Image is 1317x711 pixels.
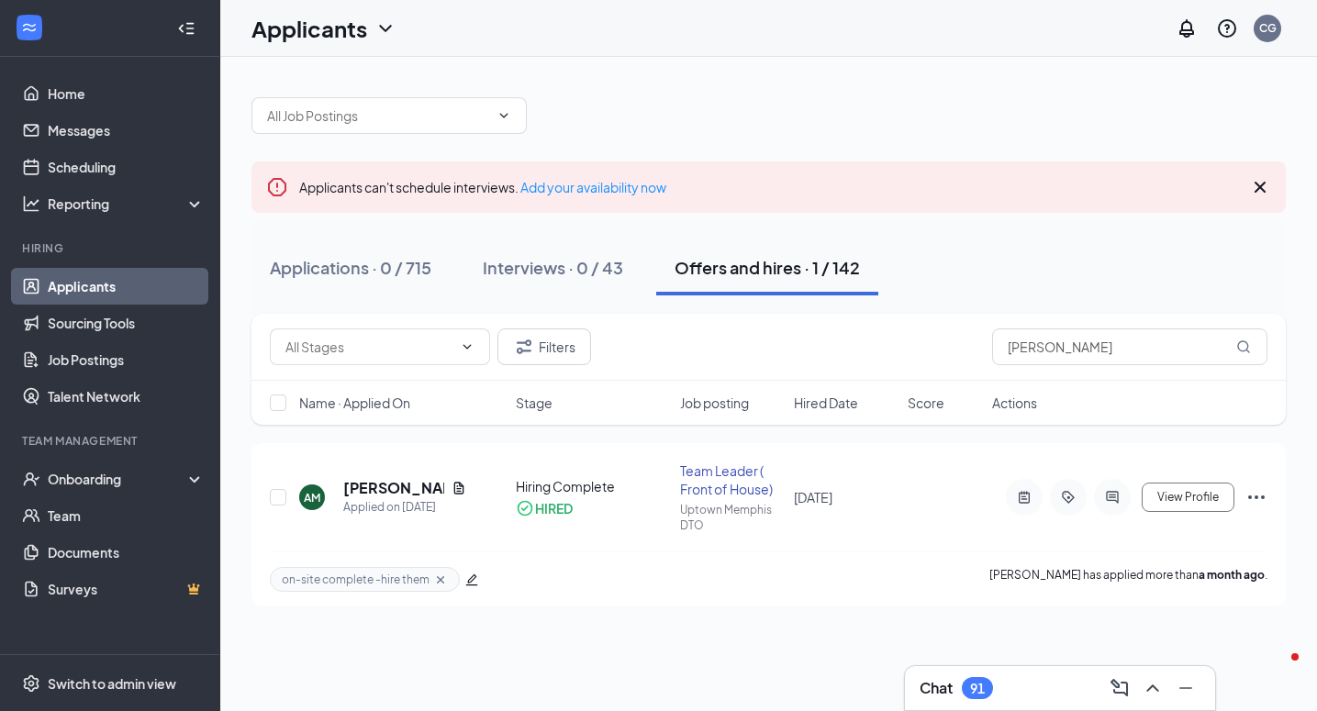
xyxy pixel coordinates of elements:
[1176,17,1198,39] svg: Notifications
[374,17,396,39] svg: ChevronDown
[1057,490,1079,505] svg: ActiveTag
[1216,17,1238,39] svg: QuestionInfo
[1199,568,1265,582] b: a month ago
[343,498,466,517] div: Applied on [DATE]
[920,678,953,698] h3: Chat
[452,481,466,495] svg: Document
[48,534,205,571] a: Documents
[992,394,1037,412] span: Actions
[908,394,944,412] span: Score
[520,179,666,195] a: Add your availability now
[48,674,176,693] div: Switch to admin view
[1142,483,1234,512] button: View Profile
[1013,490,1035,505] svg: ActiveNote
[299,394,410,412] span: Name · Applied On
[1105,673,1134,703] button: ComposeMessage
[22,433,201,449] div: Team Management
[299,179,666,195] span: Applicants can't schedule interviews.
[343,478,444,498] h5: [PERSON_NAME]
[1255,649,1299,693] iframe: Intercom live chat
[48,497,205,534] a: Team
[680,394,749,412] span: Job posting
[794,489,832,505] span: [DATE]
[22,194,40,213] svg: Analysis
[48,112,205,149] a: Messages
[22,674,40,693] svg: Settings
[1236,339,1251,354] svg: MagnifyingGlass
[1171,673,1200,703] button: Minimize
[48,194,206,213] div: Reporting
[1101,490,1123,505] svg: ActiveChat
[48,75,205,112] a: Home
[282,572,430,587] span: on-site complete -hire them
[251,13,367,44] h1: Applicants
[516,477,670,495] div: Hiring Complete
[177,19,195,38] svg: Collapse
[48,305,205,341] a: Sourcing Tools
[465,573,478,586] span: edit
[513,336,535,358] svg: Filter
[22,470,40,488] svg: UserCheck
[20,18,39,37] svg: WorkstreamLogo
[266,176,288,198] svg: Error
[497,108,511,123] svg: ChevronDown
[304,490,320,505] div: AM
[680,502,783,533] div: Uptown Memphis DTO
[1109,677,1131,699] svg: ComposeMessage
[970,681,985,696] div: 91
[1142,677,1164,699] svg: ChevronUp
[285,337,452,357] input: All Stages
[48,149,205,185] a: Scheduling
[992,328,1267,365] input: Search in offers and hires
[1259,20,1277,36] div: CG
[794,394,858,412] span: Hired Date
[48,571,205,607] a: SurveysCrown
[1245,486,1267,508] svg: Ellipses
[460,339,474,354] svg: ChevronDown
[48,341,205,378] a: Job Postings
[22,240,201,256] div: Hiring
[1175,677,1197,699] svg: Minimize
[48,378,205,415] a: Talent Network
[1249,176,1271,198] svg: Cross
[270,256,431,279] div: Applications · 0 / 715
[989,567,1267,592] p: [PERSON_NAME] has applied more than .
[497,328,591,365] button: Filter Filters
[680,461,783,498] div: Team Leader ( Front of House)
[535,499,573,517] div: HIRED
[516,499,534,517] svg: CheckmarkCircle
[483,256,623,279] div: Interviews · 0 / 43
[267,106,489,126] input: All Job Postings
[433,572,448,587] svg: Cross
[675,256,860,279] div: Offers and hires · 1 / 142
[48,470,189,488] div: Onboarding
[1157,491,1219,504] span: View Profile
[516,394,552,412] span: Stage
[48,268,205,305] a: Applicants
[1138,673,1167,703] button: ChevronUp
